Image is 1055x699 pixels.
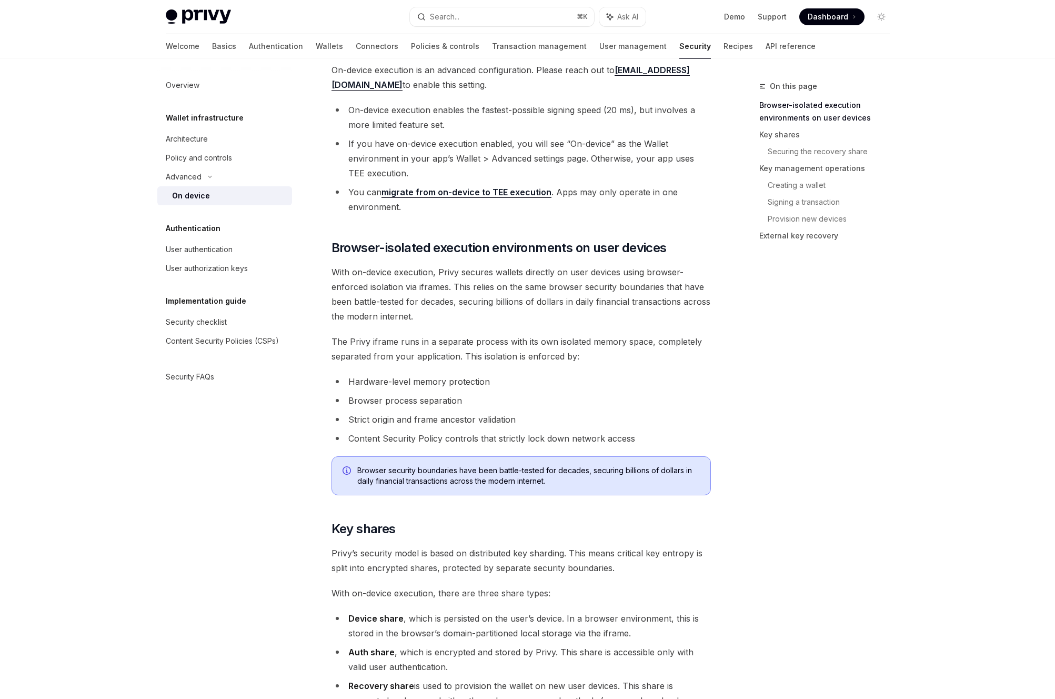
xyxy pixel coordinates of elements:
[172,189,210,202] div: On device
[166,316,227,328] div: Security checklist
[758,12,787,22] a: Support
[768,211,898,227] a: Provision new devices
[770,80,817,93] span: On this page
[157,186,292,205] a: On device
[357,465,700,486] span: Browser security boundaries have been battle-tested for decades, securing billions of dollars in ...
[331,431,711,446] li: Content Security Policy controls that strictly lock down network access
[316,34,343,59] a: Wallets
[331,546,711,575] span: Privy’s security model is based on distributed key sharding. This means critical key entropy is s...
[157,259,292,278] a: User authorization keys
[331,334,711,364] span: The Privy iframe runs in a separate process with its own isolated memory space, completely separa...
[724,12,745,22] a: Demo
[166,222,220,235] h5: Authentication
[873,8,890,25] button: Toggle dark mode
[768,143,898,160] a: Securing the recovery share
[166,9,231,24] img: light logo
[331,63,711,92] span: On-device execution is an advanced configuration. Please reach out to to enable this setting.
[166,171,202,183] div: Advanced
[166,295,246,307] h5: Implementation guide
[724,34,753,59] a: Recipes
[331,611,711,641] li: , which is persisted on the user’s device. In a browser environment, this is stored in the browse...
[157,240,292,259] a: User authentication
[759,126,898,143] a: Key shares
[157,148,292,167] a: Policy and controls
[331,185,711,214] li: You can . Apps may only operate in one environment.
[331,374,711,389] li: Hardware-level memory protection
[410,7,594,26] button: Search...⌘K
[166,371,214,383] div: Security FAQs
[799,8,865,25] a: Dashboard
[759,160,898,177] a: Key management operations
[599,34,667,59] a: User management
[157,367,292,386] a: Security FAQs
[381,187,551,198] a: migrate from on-device to TEE execution
[768,177,898,194] a: Creating a wallet
[157,76,292,95] a: Overview
[343,466,353,477] svg: Info
[679,34,711,59] a: Security
[348,681,414,691] strong: Recovery share
[331,586,711,601] span: With on-device execution, there are three share types:
[356,34,398,59] a: Connectors
[331,521,396,537] span: Key shares
[331,265,711,324] span: With on-device execution, Privy secures wallets directly on user devices using browser-enforced i...
[166,112,244,124] h5: Wallet infrastructure
[331,239,667,256] span: Browser-isolated execution environments on user devices
[768,194,898,211] a: Signing a transaction
[577,13,588,21] span: ⌘ K
[166,133,208,145] div: Architecture
[157,129,292,148] a: Architecture
[166,34,199,59] a: Welcome
[331,412,711,427] li: Strict origin and frame ancestor validation
[157,332,292,351] a: Content Security Policies (CSPs)
[759,97,898,126] a: Browser-isolated execution environments on user devices
[249,34,303,59] a: Authentication
[331,103,711,132] li: On-device execution enables the fastest-possible signing speed (20 ms), but involves a more limit...
[166,79,199,92] div: Overview
[617,12,638,22] span: Ask AI
[331,136,711,181] li: If you have on-device execution enabled, you will see “On-device” as the Wallet environment in yo...
[599,7,646,26] button: Ask AI
[759,227,898,244] a: External key recovery
[166,152,232,164] div: Policy and controls
[430,11,459,23] div: Search...
[166,335,279,347] div: Content Security Policies (CSPs)
[348,647,395,657] strong: Auth share
[808,12,848,22] span: Dashboard
[331,645,711,674] li: , which is encrypted and stored by Privy. This share is accessible only with valid user authentic...
[766,34,816,59] a: API reference
[166,243,233,256] div: User authentication
[492,34,587,59] a: Transaction management
[411,34,479,59] a: Policies & controls
[331,393,711,408] li: Browser process separation
[348,613,404,624] strong: Device share
[157,313,292,332] a: Security checklist
[212,34,236,59] a: Basics
[166,262,248,275] div: User authorization keys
